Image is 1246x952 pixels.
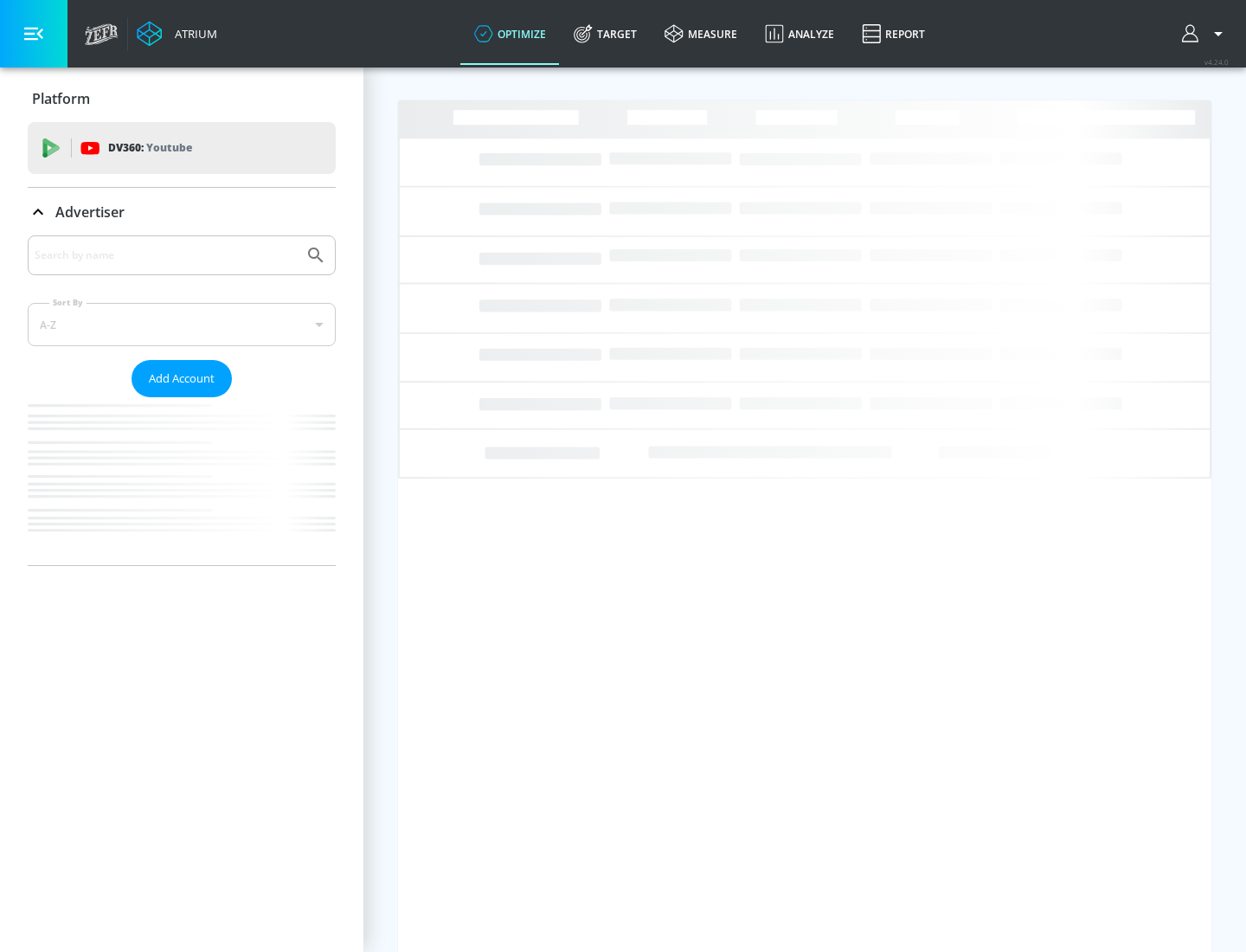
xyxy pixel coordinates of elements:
a: Target [560,3,651,65]
span: Add Account [149,369,215,389]
p: DV360: [108,138,192,158]
nav: list of Advertiser [28,397,336,565]
a: Analyze [751,3,848,65]
input: Search by name [35,244,297,267]
p: Youtube [146,138,192,157]
p: Platform [32,89,90,108]
div: Advertiser [28,235,336,565]
div: A-Z [28,303,336,346]
a: Atrium [137,21,217,47]
div: Atrium [168,26,217,42]
label: Sort By [49,297,87,308]
span: v 4.24.0 [1204,57,1229,67]
button: Add Account [132,360,232,397]
div: Advertiser [28,188,336,236]
a: Report [848,3,939,65]
a: measure [651,3,751,65]
div: Platform [28,74,336,123]
a: optimize [460,3,560,65]
p: Advertiser [55,203,125,222]
div: DV360: Youtube [28,122,336,174]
